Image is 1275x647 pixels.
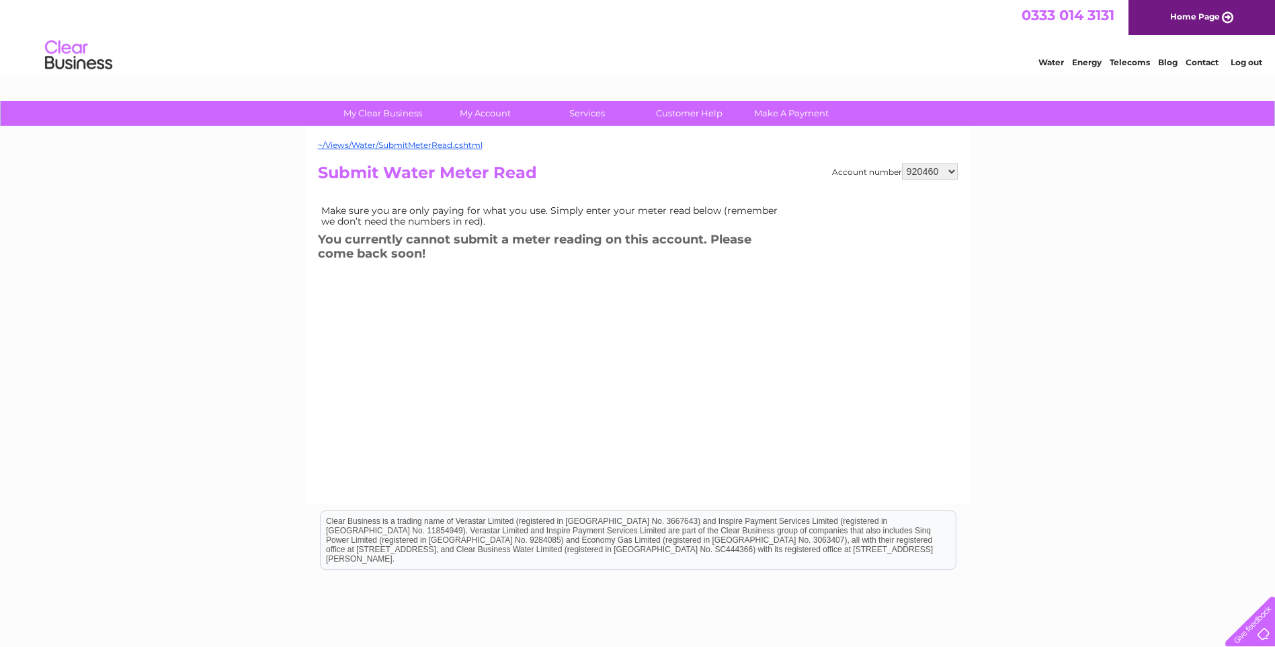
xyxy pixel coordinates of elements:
a: Customer Help [634,101,745,126]
a: Telecoms [1110,57,1150,67]
a: My Clear Business [327,101,438,126]
a: Energy [1072,57,1102,67]
a: 0333 014 3131 [1022,7,1114,24]
a: Blog [1158,57,1178,67]
a: My Account [429,101,540,126]
a: Make A Payment [736,101,847,126]
div: Account number [832,163,958,180]
a: ~/Views/Water/SubmitMeterRead.cshtml [318,140,483,150]
a: Contact [1186,57,1219,67]
td: Make sure you are only paying for what you use. Simply enter your meter read below (remember we d... [318,202,788,230]
img: logo.png [44,35,113,76]
a: Services [532,101,643,126]
a: Water [1038,57,1064,67]
div: Clear Business is a trading name of Verastar Limited (registered in [GEOGRAPHIC_DATA] No. 3667643... [321,7,956,65]
h2: Submit Water Meter Read [318,163,958,189]
a: Log out [1231,57,1262,67]
h3: You currently cannot submit a meter reading on this account. Please come back soon! [318,230,788,267]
